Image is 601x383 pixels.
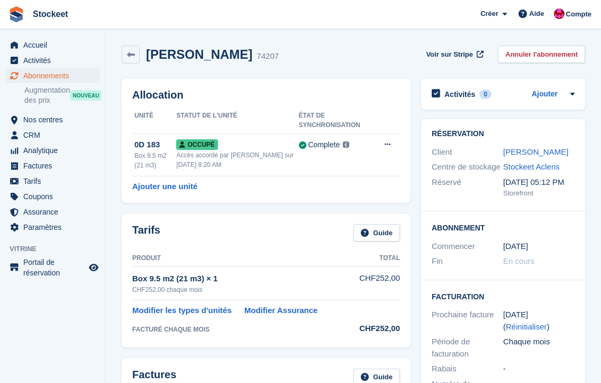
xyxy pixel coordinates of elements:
[432,130,575,138] h2: Réservation
[5,128,100,142] a: menu
[432,291,575,301] h2: Facturation
[506,322,547,331] a: Réinitialiser
[132,224,160,242] h2: Tarifs
[422,46,485,63] a: Voir sur Stripe
[554,8,564,19] img: Valentin BURDET
[132,325,352,334] div: FACTURÉ CHAQUE MOIS
[146,47,252,61] h2: [PERSON_NAME]
[5,112,100,127] a: menu
[503,241,528,253] time: 2025-03-01 00:00:00 UTC
[479,90,491,99] div: 0
[134,151,176,170] div: Box 9.5 m2 (21 m3)
[432,309,503,333] div: Prochaine facture
[23,220,87,235] span: Paramètres
[23,53,87,68] span: Activités
[176,150,298,170] div: Accès accordé par [PERSON_NAME] sur [DATE] 8:20 AM
[503,256,534,265] span: En cours
[5,68,100,83] a: menu
[432,363,503,375] div: Rabais
[5,158,100,173] a: menu
[480,8,498,19] span: Créer
[503,176,575,189] div: [DATE] 05:12 PM
[426,49,473,60] span: Voir sur Stripe
[432,241,503,253] div: Commencer
[503,147,568,156] a: [PERSON_NAME]
[23,143,87,158] span: Analytique
[299,108,378,134] th: État de synchronisation
[132,305,232,317] a: Modifier les types d'unités
[432,336,503,360] div: Période de facturation
[444,90,475,99] h2: Activités
[132,273,352,285] div: Box 9.5 m2 (21 m3) × 1
[23,204,87,219] span: Assurance
[23,257,87,278] span: Portail de réservation
[5,53,100,68] a: menu
[24,85,70,105] span: Augmentation des prix
[8,6,24,22] img: stora-icon-8386f47178a22dfd0bd8f6a31ec36ba5ce8667c1dd55bd0f319d3a0aa187defe.svg
[566,9,591,20] span: Compte
[132,285,352,295] div: CHF252,00 chaque mois
[352,323,400,335] div: CHF252,00
[503,336,575,360] div: Chaque mois
[432,146,503,158] div: Client
[503,188,575,199] div: Storefront
[353,224,400,242] a: Guide
[308,139,340,150] div: Complete
[23,158,87,173] span: Factures
[23,128,87,142] span: CRM
[498,46,585,63] a: Annuler l'abonnement
[432,176,503,199] div: Réservé
[5,257,100,278] a: menu
[432,222,575,233] h2: Abonnement
[244,305,318,317] a: Modifier Assurance
[352,266,400,300] td: CHF252,00
[503,162,560,171] a: Stockeet Aclens
[29,5,72,23] a: Stockeet
[132,181,197,193] a: Ajouter une unité
[503,363,575,375] div: -
[5,143,100,158] a: menu
[132,108,176,134] th: Unité
[176,108,298,134] th: Statut de l'unité
[343,141,349,148] img: icon-info-grey-7440780725fd019a000dd9b08b2336e03edf1995a4989e88bcd33f0948082b44.svg
[432,161,503,173] div: Centre de stockage
[5,174,100,189] a: menu
[23,112,87,127] span: Nos centres
[5,220,100,235] a: menu
[503,309,575,333] div: [DATE] ( )
[176,139,217,150] span: Occupé
[134,139,176,151] div: 0D 183
[23,38,87,52] span: Accueil
[24,85,100,106] a: Augmentation des prix NOUVEAU
[87,261,100,274] a: Boutique d'aperçu
[23,68,87,83] span: Abonnements
[432,255,503,268] div: Fin
[352,250,400,267] th: Total
[5,38,100,52] a: menu
[70,90,102,101] div: NOUVEAU
[132,89,400,101] h2: Allocation
[5,189,100,204] a: menu
[529,8,544,19] span: Aide
[257,50,279,63] div: 74207
[10,244,105,254] span: Vitrine
[5,204,100,219] a: menu
[23,174,87,189] span: Tarifs
[132,250,352,267] th: Produit
[532,88,558,101] a: Ajouter
[23,189,87,204] span: Coupons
